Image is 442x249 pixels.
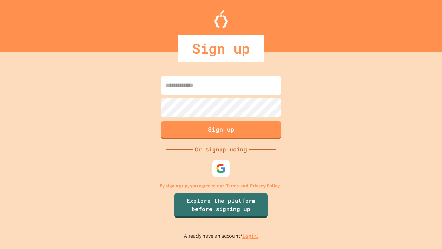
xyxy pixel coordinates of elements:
[160,182,283,190] p: By signing up, you agree to our and .
[193,145,249,154] div: Or signup using
[226,182,239,190] a: Terms
[161,121,281,139] button: Sign up
[216,163,226,174] img: google-icon.svg
[385,191,435,221] iframe: chat widget
[413,221,435,242] iframe: chat widget
[242,232,258,240] a: Log in.
[250,182,280,190] a: Privacy Policy
[214,10,228,28] img: Logo.svg
[174,193,268,218] a: Explore the platform before signing up
[184,232,258,240] p: Already have an account?
[178,35,264,62] div: Sign up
